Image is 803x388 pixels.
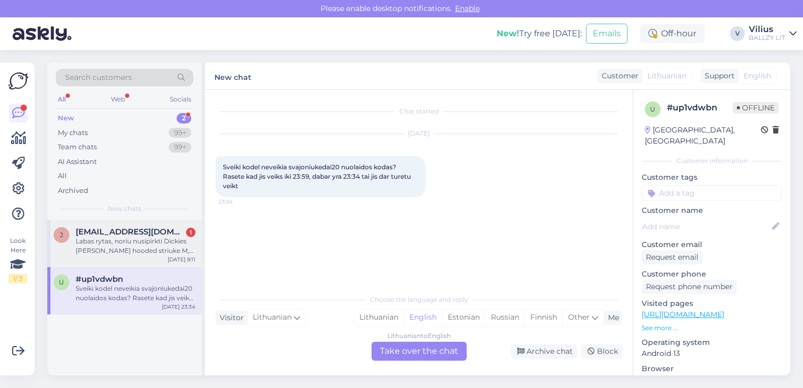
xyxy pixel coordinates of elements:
div: 2 [177,113,191,124]
div: Vilius [749,25,785,34]
div: All [56,93,68,106]
span: New chats [108,204,141,213]
div: New [58,113,74,124]
p: See more ... [642,323,782,333]
div: AI Assistant [58,157,97,167]
a: ViliusBALLZY LIT [749,25,797,42]
div: Finnish [524,310,562,325]
div: Archived [58,186,88,196]
div: Visitor [215,312,244,323]
p: Customer name [642,205,782,216]
p: Android 13 [642,348,782,359]
img: Askly Logo [8,71,28,91]
a: [URL][DOMAIN_NAME] [642,310,724,319]
div: Estonian [442,310,485,325]
div: Chat started [215,107,622,116]
p: Browser [642,363,782,374]
b: New! [497,28,519,38]
p: Customer email [642,239,782,250]
span: j [60,231,63,239]
div: 1 / 3 [8,274,27,283]
span: #up1vdwbn [76,274,123,284]
div: Sveiki kodel neveikia svajoniukedai20 nuolaidos kodas? Rasete kad jis veiks iki 23:59, dabar yra ... [76,284,195,303]
div: # up1vdwbn [667,101,733,114]
div: Look Here [8,236,27,283]
div: My chats [58,128,88,138]
div: [DATE] 8:11 [168,256,195,263]
p: Android 4.0 [642,374,782,385]
div: Support [701,70,735,81]
div: Russian [485,310,524,325]
span: 23:34 [219,198,258,206]
div: [DATE] [215,129,622,138]
button: Emails [586,24,627,44]
input: Add a tag [642,185,782,201]
input: Add name [642,221,770,232]
span: joas.lapinskas@gmail.com [76,227,185,237]
div: All [58,171,67,181]
label: New chat [214,69,251,83]
span: Lithuanian [253,312,292,323]
div: Web [109,93,127,106]
div: BALLZY LIT [749,34,785,42]
div: Try free [DATE]: [497,27,582,40]
p: Operating system [642,337,782,348]
div: 99+ [169,142,191,152]
p: Visited pages [642,298,782,309]
div: Archive chat [511,344,577,359]
div: Me [604,312,619,323]
div: Customer information [642,156,782,166]
span: Enable [452,4,483,13]
div: Lithuanian to English [387,331,451,341]
span: English [744,70,771,81]
div: 1 [186,228,195,237]
div: Lithuanian [354,310,404,325]
div: 99+ [169,128,191,138]
div: Socials [168,93,193,106]
div: Labas rytas, noriu nusipirkti Dickies [PERSON_NAME] hooded striuke M, bet einant į mokėjimą išmet... [76,237,195,256]
p: Customer tags [642,172,782,183]
span: u [650,105,655,113]
div: Request email [642,250,703,264]
span: Search customers [65,72,132,83]
span: Offline [733,102,779,114]
span: u [59,278,64,286]
div: Block [581,344,622,359]
span: Sveiki kodel neveikia svajoniukedai20 nuolaidos kodas? Rasete kad jis veiks iki 23:59, dabar yra ... [223,163,413,190]
div: [GEOGRAPHIC_DATA], [GEOGRAPHIC_DATA] [645,125,761,147]
span: Lithuanian [647,70,686,81]
div: [DATE] 23:34 [162,303,195,311]
div: Choose the language and reply [215,295,622,304]
div: Customer [598,70,639,81]
div: Take over the chat [372,342,467,361]
p: Customer phone [642,269,782,280]
div: V [730,26,745,41]
div: Off-hour [640,24,705,43]
div: Request phone number [642,280,737,294]
div: English [404,310,442,325]
span: Other [568,312,590,322]
div: Team chats [58,142,97,152]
